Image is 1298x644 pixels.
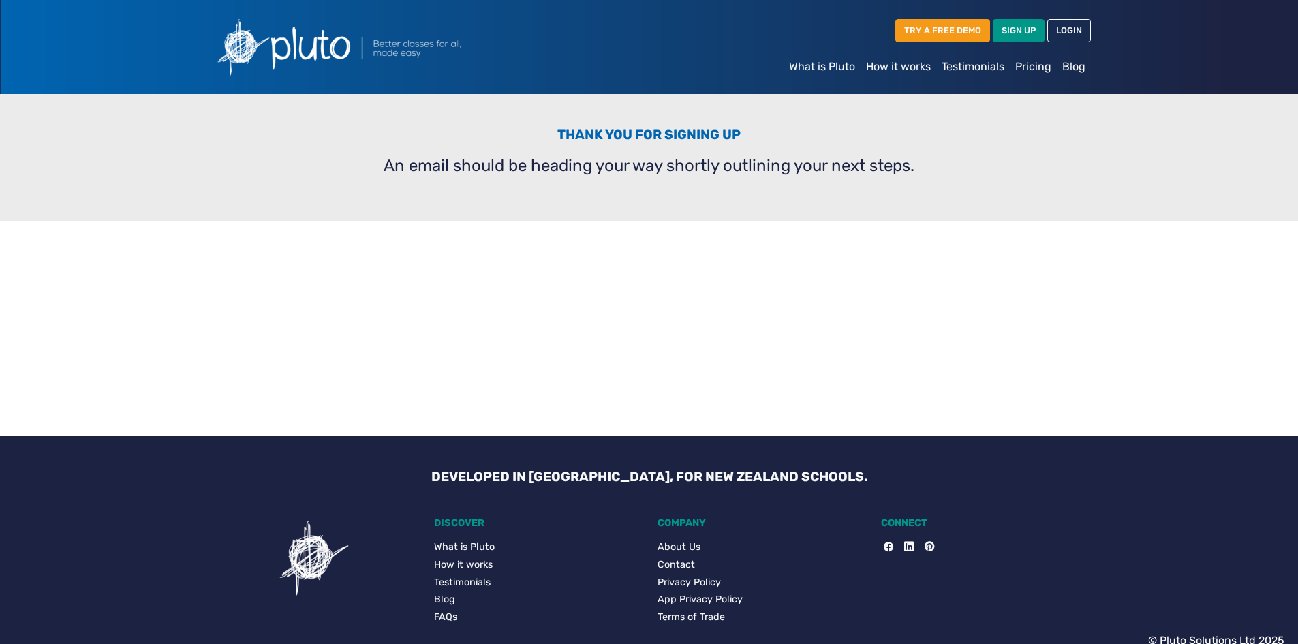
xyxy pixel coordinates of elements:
a: Blog [434,592,641,607]
a: Blog [1057,53,1091,80]
a: How it works [861,53,936,80]
a: Privacy Policy [658,575,865,590]
h3: DEVELOPED IN [GEOGRAPHIC_DATA], FOR NEW ZEALAND SCHOOLS. [420,469,878,485]
a: About Us [658,540,865,555]
a: SIGN UP [993,19,1045,42]
a: What is Pluto [434,540,641,555]
a: Pinterest [914,540,934,555]
h5: COMPANY [658,517,865,529]
a: Terms of Trade [658,610,865,625]
a: Testimonials [434,575,641,590]
h5: CONNECT [881,517,1088,529]
a: What is Pluto [784,53,861,80]
a: LOGIN [1047,19,1091,42]
a: TRY A FREE DEMO [895,19,990,42]
a: Facebook [884,540,893,555]
a: FAQs [434,610,641,625]
h3: Thank you for signing up [216,127,1083,148]
a: Contact [658,557,865,572]
h5: DISCOVER [434,517,641,529]
a: Testimonials [936,53,1010,80]
img: Pluto icon showing a confusing task for users [273,517,355,599]
img: Pluto logo with the text Better classes for all, made easy [208,11,535,83]
a: LinkedIn [893,540,914,555]
a: How it works [434,557,641,572]
p: An email should be heading your way shortly outlining your next steps. [216,153,1083,178]
a: Pricing [1010,53,1057,80]
a: App Privacy Policy [658,592,865,607]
